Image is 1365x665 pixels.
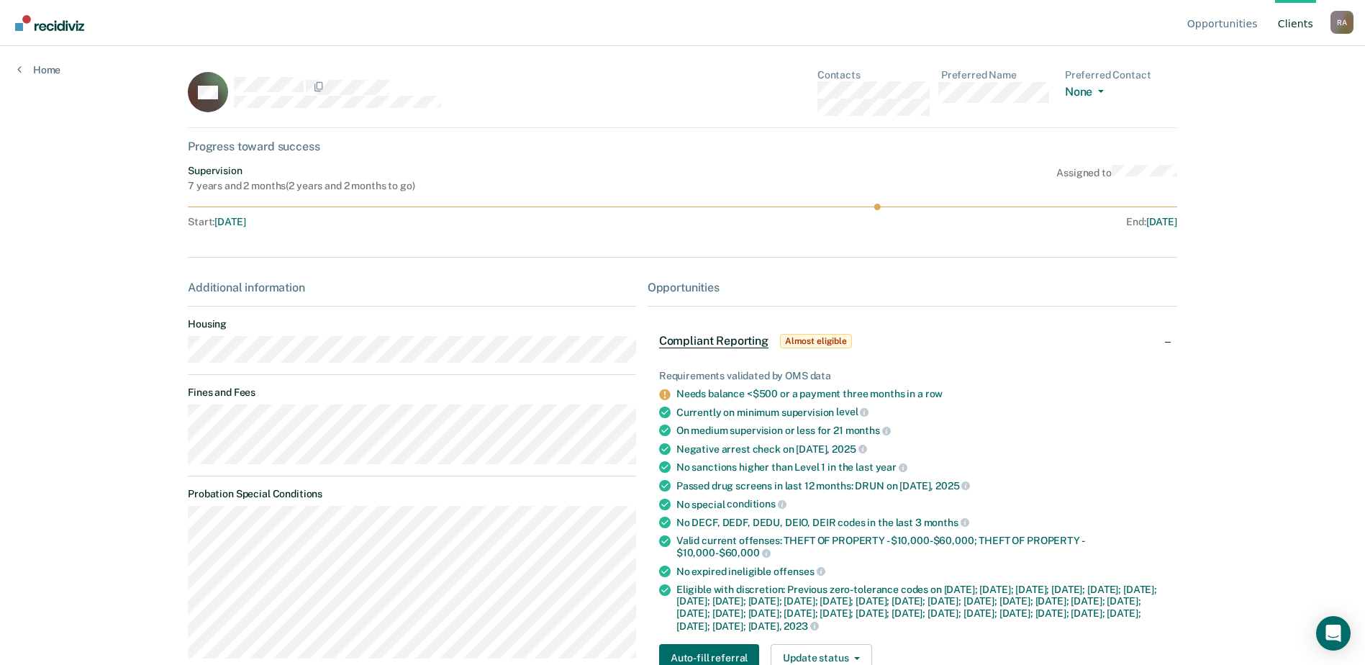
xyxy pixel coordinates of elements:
div: Supervision [188,165,414,177]
span: months [924,517,969,528]
div: Assigned to [1056,165,1177,192]
div: Currently on minimum supervision [676,406,1166,419]
button: Profile dropdown button [1330,11,1353,34]
span: 2025 [935,480,970,492]
span: 2025 [832,443,866,455]
div: End : [689,216,1177,228]
div: R A [1330,11,1353,34]
div: Progress toward success [188,140,1177,153]
div: Compliant ReportingAlmost eligible [648,318,1177,364]
span: conditions [727,498,786,510]
span: 2023 [784,620,818,632]
button: None [1065,85,1110,101]
dt: Probation Special Conditions [188,488,636,500]
span: [DATE] [1146,216,1177,227]
div: No sanctions higher than Level 1 in the last [676,461,1166,474]
img: Recidiviz [15,15,84,31]
div: Opportunities [648,281,1177,294]
span: level [836,406,869,417]
div: Negative arrest check on [DATE], [676,443,1166,456]
div: Valid current offenses: THEFT OF PROPERTY - $10,000-$60,000; THEFT OF PROPERTY - [676,535,1166,559]
dt: Contacts [817,69,930,81]
div: No special [676,498,1166,511]
dt: Fines and Fees [188,386,636,399]
span: year [876,461,907,473]
div: No DECF, DEDF, DEDU, DEIO, DEIR codes in the last 3 [676,516,1166,529]
dt: Preferred Contact [1065,69,1177,81]
span: [DATE] [214,216,245,227]
span: Almost eligible [780,334,852,348]
dt: Preferred Name [941,69,1053,81]
div: 7 years and 2 months ( 2 years and 2 months to go ) [188,180,414,192]
div: Open Intercom Messenger [1316,616,1351,651]
div: Additional information [188,281,636,294]
div: On medium supervision or less for 21 [676,424,1166,437]
span: Compliant Reporting [659,334,768,348]
div: Requirements validated by OMS data [659,370,1166,382]
span: months [845,425,891,436]
a: Needs balance <$500 or a payment three months in a row [676,388,943,399]
div: No expired ineligible [676,565,1166,578]
dt: Housing [188,318,636,330]
span: $10,000-$60,000 [676,547,771,558]
a: Home [17,63,60,76]
span: offenses [774,566,825,577]
div: Passed drug screens in last 12 months: DRUN on [DATE], [676,479,1166,492]
div: Eligible with discretion: Previous zero-tolerance codes on [DATE]; [DATE]; [DATE]; [DATE]; [DATE]... [676,584,1166,633]
div: Start : [188,216,683,228]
